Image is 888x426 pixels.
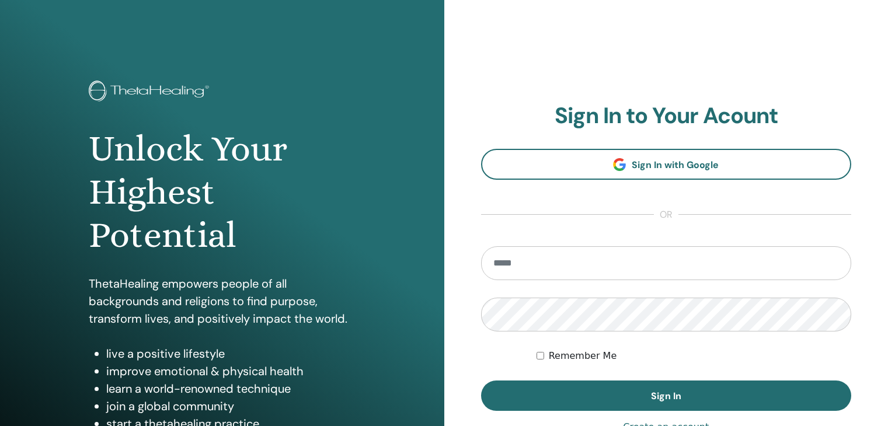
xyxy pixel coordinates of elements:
li: learn a world-renowned technique [106,380,356,397]
li: live a positive lifestyle [106,345,356,362]
div: Keep me authenticated indefinitely or until I manually logout [537,349,851,363]
li: improve emotional & physical health [106,362,356,380]
label: Remember Me [549,349,617,363]
span: or [654,208,678,222]
span: Sign In with Google [632,159,719,171]
h2: Sign In to Your Acount [481,103,852,130]
a: Sign In with Google [481,149,852,180]
li: join a global community [106,397,356,415]
button: Sign In [481,380,852,411]
p: ThetaHealing empowers people of all backgrounds and religions to find purpose, transform lives, a... [89,275,356,327]
h1: Unlock Your Highest Potential [89,127,356,257]
span: Sign In [651,390,681,402]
